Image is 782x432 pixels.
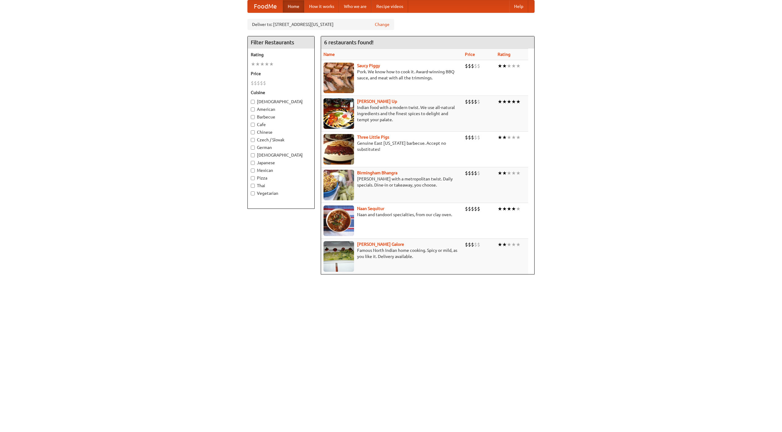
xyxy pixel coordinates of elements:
[474,63,477,69] li: $
[251,152,311,158] label: [DEMOGRAPHIC_DATA]
[471,170,474,176] li: $
[265,61,269,67] li: ★
[516,98,521,105] li: ★
[498,52,510,57] a: Rating
[498,241,502,248] li: ★
[257,80,260,86] li: $
[465,52,475,57] a: Price
[477,134,480,141] li: $
[260,80,263,86] li: $
[304,0,339,13] a: How it works
[511,63,516,69] li: ★
[251,71,311,77] h5: Price
[471,205,474,212] li: $
[471,134,474,141] li: $
[324,39,374,45] ng-pluralize: 6 restaurants found!
[511,134,516,141] li: ★
[477,241,480,248] li: $
[251,123,255,127] input: Cafe
[474,241,477,248] li: $
[465,241,468,248] li: $
[248,0,283,13] a: FoodMe
[471,241,474,248] li: $
[371,0,408,13] a: Recipe videos
[468,205,471,212] li: $
[516,134,521,141] li: ★
[471,98,474,105] li: $
[251,107,255,111] input: American
[251,106,311,112] label: American
[477,205,480,212] li: $
[357,135,389,140] a: Three Little Pigs
[251,176,255,180] input: Pizza
[247,19,394,30] div: Deliver to: [STREET_ADDRESS][US_STATE]
[507,170,511,176] li: ★
[502,241,507,248] li: ★
[468,63,471,69] li: $
[323,212,460,218] p: Naan and tandoori specialties, from our clay oven.
[323,247,460,260] p: Famous North Indian home cooking. Spicy or mild, as you like it. Delivery available.
[516,63,521,69] li: ★
[251,61,255,67] li: ★
[477,63,480,69] li: $
[507,205,511,212] li: ★
[465,205,468,212] li: $
[283,0,304,13] a: Home
[251,122,311,128] label: Cafe
[357,206,384,211] a: Naan Sequitur
[357,170,397,175] a: Birmingham Bhangra
[251,89,311,96] h5: Cuisine
[323,134,354,165] img: littlepigs.jpg
[323,52,335,57] a: Name
[251,175,311,181] label: Pizza
[255,61,260,67] li: ★
[357,63,380,68] b: Saucy Piggy
[498,134,502,141] li: ★
[468,98,471,105] li: $
[323,176,460,188] p: [PERSON_NAME] with a metropolitan twist. Daily specials. Dine-in or takeaway, you choose.
[477,98,480,105] li: $
[468,134,471,141] li: $
[498,205,502,212] li: ★
[251,153,255,157] input: [DEMOGRAPHIC_DATA]
[251,160,311,166] label: Japanese
[502,205,507,212] li: ★
[251,167,311,173] label: Mexican
[251,169,255,172] input: Mexican
[474,205,477,212] li: $
[251,115,255,119] input: Barbecue
[323,205,354,236] img: naansequitur.jpg
[502,63,507,69] li: ★
[516,241,521,248] li: ★
[502,134,507,141] li: ★
[498,63,502,69] li: ★
[375,21,389,27] a: Change
[511,241,516,248] li: ★
[498,98,502,105] li: ★
[251,52,311,58] h5: Rating
[357,242,404,247] a: [PERSON_NAME] Galore
[323,170,354,200] img: bhangra.jpg
[251,184,255,188] input: Thai
[251,146,255,150] input: German
[511,170,516,176] li: ★
[269,61,274,67] li: ★
[507,63,511,69] li: ★
[507,98,511,105] li: ★
[511,205,516,212] li: ★
[516,205,521,212] li: ★
[516,170,521,176] li: ★
[474,134,477,141] li: $
[323,98,354,129] img: curryup.jpg
[251,161,255,165] input: Japanese
[248,36,314,49] h4: Filter Restaurants
[251,114,311,120] label: Barbecue
[251,100,255,104] input: [DEMOGRAPHIC_DATA]
[507,241,511,248] li: ★
[507,134,511,141] li: ★
[254,80,257,86] li: $
[509,0,528,13] a: Help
